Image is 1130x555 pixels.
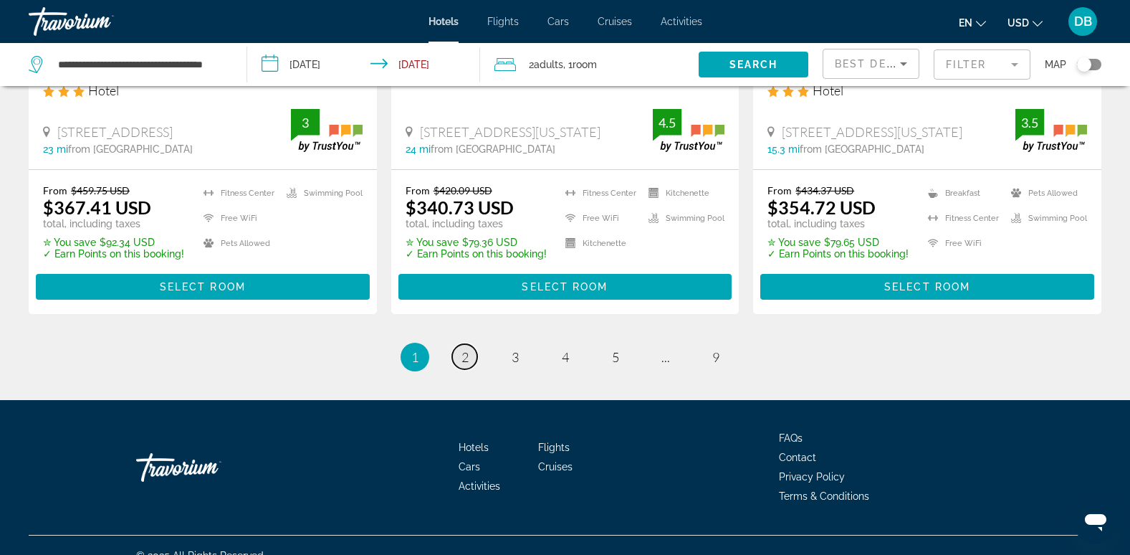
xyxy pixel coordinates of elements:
[835,55,907,72] mat-select: Sort by
[1004,184,1087,202] li: Pets Allowed
[36,277,370,293] a: Select Room
[767,143,800,155] span: 15.3 mi
[779,471,845,483] span: Privacy Policy
[653,109,724,151] img: trustyou-badge.svg
[558,209,641,227] li: Free WiFi
[558,184,641,202] li: Fitness Center
[934,49,1030,80] button: Filter
[406,237,459,248] span: ✮ You save
[68,143,193,155] span: from [GEOGRAPHIC_DATA]
[1015,109,1087,151] img: trustyou-badge.svg
[196,209,279,227] li: Free WiFi
[88,82,119,98] span: Hotel
[813,82,843,98] span: Hotel
[291,114,320,131] div: 3
[767,237,820,248] span: ✮ You save
[522,281,608,293] span: Select Room
[1007,17,1029,29] span: USD
[406,218,547,229] p: total, including taxes
[661,16,702,27] a: Activities
[921,234,1004,252] li: Free WiFi
[1074,14,1092,29] span: DB
[420,124,600,140] span: [STREET_ADDRESS][US_STATE]
[612,349,619,365] span: 5
[563,54,597,75] span: , 1
[43,237,184,248] p: $92.34 USD
[406,196,514,218] ins: $340.73 USD
[653,114,681,131] div: 4.5
[529,54,563,75] span: 2
[800,143,924,155] span: from [GEOGRAPHIC_DATA]
[779,452,816,463] a: Contact
[884,281,970,293] span: Select Room
[641,209,724,227] li: Swimming Pool
[547,16,569,27] a: Cars
[279,184,363,202] li: Swimming Pool
[512,349,519,365] span: 3
[712,349,719,365] span: 9
[36,274,370,300] button: Select Room
[767,184,792,196] span: From
[598,16,632,27] a: Cruises
[160,281,246,293] span: Select Room
[29,3,172,40] a: Travorium
[43,184,67,196] span: From
[779,490,869,502] a: Terms & Conditions
[29,343,1101,371] nav: Pagination
[487,16,519,27] a: Flights
[795,184,854,196] del: $434.37 USD
[431,143,555,155] span: from [GEOGRAPHIC_DATA]
[406,184,430,196] span: From
[461,349,469,365] span: 2
[921,184,1004,202] li: Breakfast
[459,461,480,473] span: Cars
[459,442,489,453] a: Hotels
[459,480,500,492] a: Activities
[428,16,459,27] a: Hotels
[1045,54,1066,75] span: Map
[767,196,876,218] ins: $354.72 USD
[406,237,547,248] p: $79.36 USD
[406,248,547,260] p: ✓ Earn Points on this booking!
[921,209,1004,227] li: Fitness Center
[558,234,641,252] li: Kitchenette
[534,59,563,70] span: Adults
[699,52,808,77] button: Search
[661,349,670,365] span: ...
[1064,6,1101,37] button: User Menu
[406,143,431,155] span: 24 mi
[538,461,573,473] a: Cruises
[729,59,778,70] span: Search
[291,109,363,151] img: trustyou-badge.svg
[767,237,909,248] p: $79.65 USD
[43,248,184,260] p: ✓ Earn Points on this booking!
[398,277,732,293] a: Select Room
[136,446,279,489] a: Travorium
[573,59,597,70] span: Room
[411,349,418,365] span: 1
[1007,12,1043,33] button: Change currency
[1004,209,1087,227] li: Swimming Pool
[760,274,1094,300] button: Select Room
[43,82,363,98] div: 3 star Hotel
[57,124,173,140] span: [STREET_ADDRESS]
[71,184,130,196] del: $459.75 USD
[779,432,803,444] a: FAQs
[959,17,972,29] span: en
[434,184,492,196] del: $420.09 USD
[641,184,724,202] li: Kitchenette
[43,143,68,155] span: 23 mi
[760,277,1094,293] a: Select Room
[562,349,569,365] span: 4
[1073,498,1119,544] iframe: Button to launch messaging window
[835,58,909,70] span: Best Deals
[398,274,732,300] button: Select Room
